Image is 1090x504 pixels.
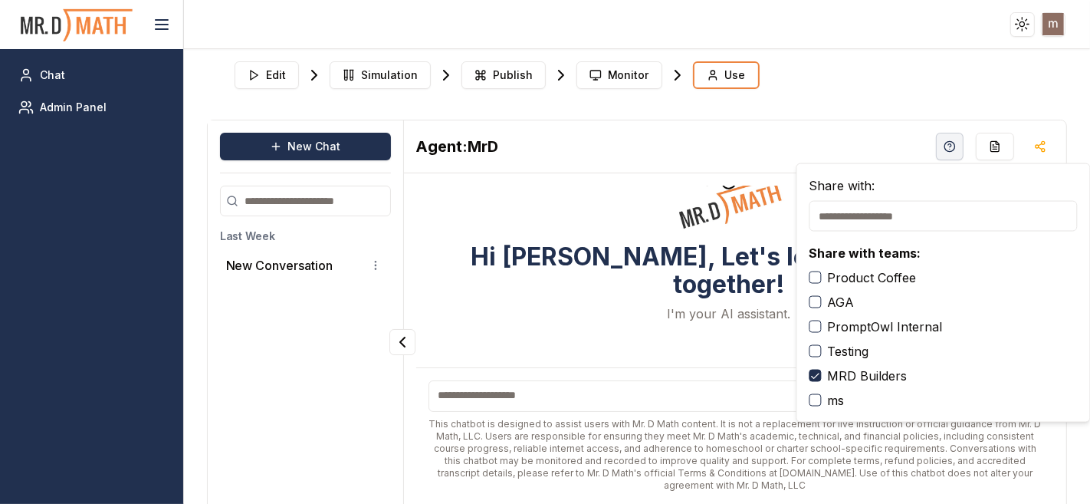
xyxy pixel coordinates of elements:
[220,229,391,244] h3: Last Week
[40,100,107,115] span: Admin Panel
[416,136,499,157] h2: MrD
[667,305,790,323] p: I'm your AI assistant.
[361,68,418,83] span: Simulation
[828,318,943,336] label: PromptOwl Internal
[461,61,546,89] button: Publish
[576,61,662,89] button: Monitor
[366,256,385,275] button: Conversation options
[809,244,1078,262] p: Share with teams:
[936,133,964,160] button: Help Videos
[466,366,992,387] h3: Suggested Questions
[40,68,65,83] span: Chat
[330,61,431,89] button: Simulation
[416,243,1042,298] h3: Hi [PERSON_NAME], Let's learn some math together!
[828,268,917,287] label: Product Coffee
[828,367,908,385] label: MRD Builders
[12,61,171,89] a: Chat
[428,418,1042,492] div: This chatbot is designed to assist users with Mr. D Math content. It is not a replacement for liv...
[976,133,1014,160] button: Re-Fill Questions
[12,94,171,121] a: Admin Panel
[266,68,286,83] span: Edit
[608,68,649,83] span: Monitor
[828,293,855,311] label: AGA
[389,329,415,355] button: Collapse panel
[725,68,746,83] span: Use
[220,133,391,160] button: New Chat
[493,68,533,83] span: Publish
[226,256,333,275] p: New Conversation
[1042,13,1065,35] img: ACg8ocJF9pzeCqlo4ezUS9X6Xfqcx_FUcdFr9_JrUZCRfvkAGUe5qw=s96-c
[809,176,1078,195] h4: Share with:
[235,61,299,89] button: Edit
[693,61,760,89] button: Use
[828,391,845,410] label: ms
[19,5,134,45] img: PromptOwl
[828,342,869,361] label: Testing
